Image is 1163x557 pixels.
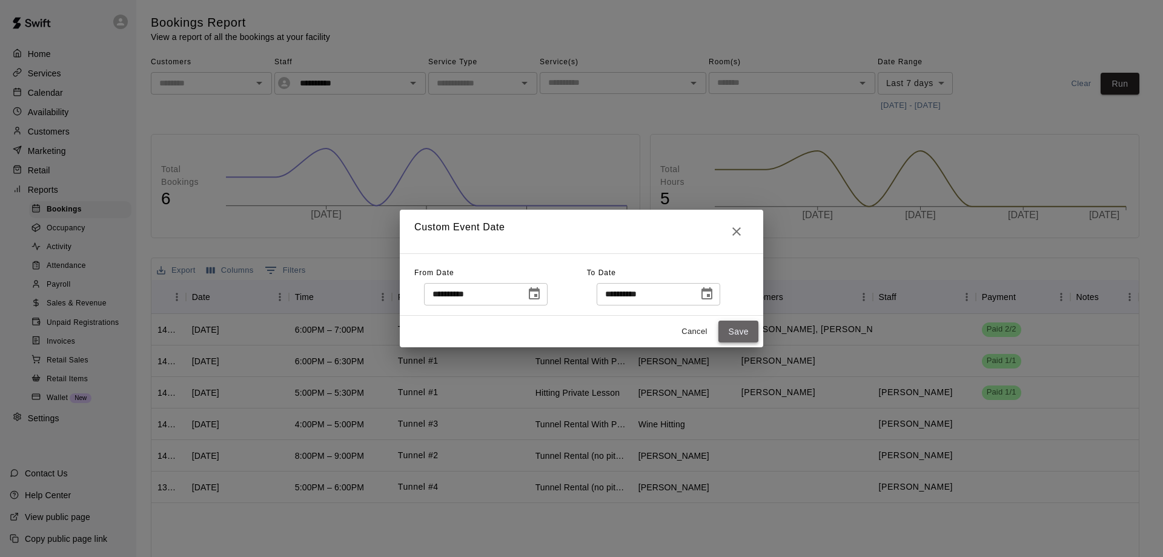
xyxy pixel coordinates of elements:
[587,268,616,277] span: To Date
[522,282,546,306] button: Choose date, selected date is Sep 1, 2025
[724,219,749,244] button: Close
[675,322,714,341] button: Cancel
[400,210,763,253] h2: Custom Event Date
[718,321,758,343] button: Save
[414,268,454,277] span: From Date
[695,282,719,306] button: Choose date, selected date is Sep 14, 2025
